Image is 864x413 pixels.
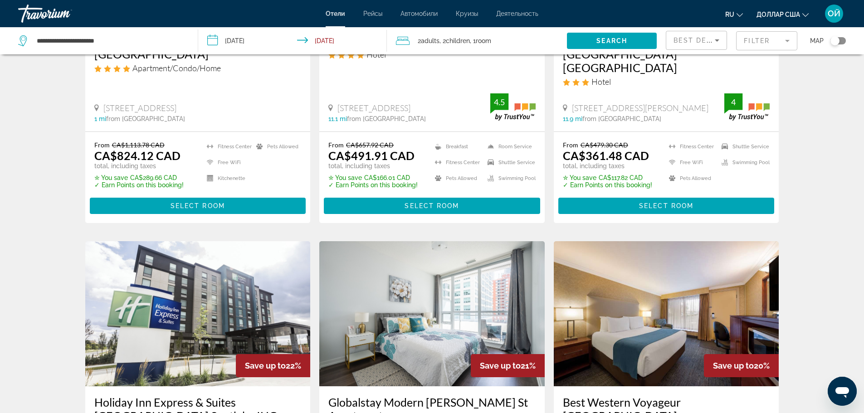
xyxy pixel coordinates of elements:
li: Swimming Pool [717,157,770,168]
span: [STREET_ADDRESS] [337,103,410,113]
span: 2 [418,34,439,47]
ins: CA$361.48 CAD [563,149,649,162]
a: Автомобили [400,10,438,17]
font: ru [725,11,734,18]
a: Отели [326,10,345,17]
span: , 1 [470,34,491,47]
del: CA$1,113.78 CAD [112,141,165,149]
font: доллар США [757,11,800,18]
p: CA$117.82 CAD [563,174,652,181]
div: 3 star Hotel [563,77,770,87]
a: Select Room [90,199,306,209]
li: Fitness Center [664,141,717,152]
img: trustyou-badge.svg [490,93,536,120]
li: Shuttle Service [483,157,536,168]
button: Search [567,33,657,49]
div: 4 star Apartment [94,63,302,73]
li: Kitchenette [202,173,252,184]
li: Shuttle Service [717,141,770,152]
div: 4 star Hotel [328,49,536,59]
span: [STREET_ADDRESS][PERSON_NAME] [572,103,708,113]
button: Filter [736,31,797,51]
span: from [GEOGRAPHIC_DATA] [106,115,185,122]
button: Select Room [324,198,540,214]
li: Fitness Center [430,157,483,168]
span: Hotel [591,77,611,87]
span: From [328,141,344,149]
span: from [GEOGRAPHIC_DATA] [347,115,426,122]
p: CA$289.66 CAD [94,174,184,181]
button: Check-in date: Oct 4, 2025 Check-out date: Oct 6, 2025 [198,27,387,54]
span: Room [476,37,491,44]
span: Select Room [171,202,225,209]
p: ✓ Earn Points on this booking! [94,181,184,189]
ins: CA$491.91 CAD [328,149,415,162]
button: Toggle map [824,37,846,45]
li: Fitness Center [202,141,252,152]
li: Free WiFi [202,157,252,168]
span: Adults [421,37,439,44]
a: Рейсы [363,10,382,17]
p: total, including taxes [94,162,184,170]
button: Select Room [558,198,775,214]
mat-select: Sort by [674,35,719,46]
li: Pets Allowed [430,173,483,184]
span: Select Room [405,202,459,209]
button: Меню пользователя [822,4,846,23]
ins: CA$824.12 CAD [94,149,181,162]
del: CA$479.30 CAD [581,141,628,149]
span: ✮ You save [94,174,128,181]
span: , 2 [439,34,470,47]
p: total, including taxes [328,162,418,170]
a: Травориум [18,2,109,25]
a: Select Room [324,199,540,209]
font: ОЙ [828,9,840,18]
span: Apartment/Condo/Home [132,63,221,73]
li: Swimming Pool [483,173,536,184]
p: ✓ Earn Points on this booking! [328,181,418,189]
a: Select Room [558,199,775,209]
span: Search [596,37,627,44]
p: ✓ Earn Points on this booking! [563,181,652,189]
button: Изменить язык [725,8,743,21]
span: 1 mi [94,115,106,122]
span: From [94,141,110,149]
a: Деятельность [496,10,538,17]
img: Hotel image [554,241,779,386]
span: Save up to [480,361,521,370]
button: Изменить валюту [757,8,809,21]
span: ✮ You save [328,174,362,181]
iframe: Кнопка для запуска окна сообщений [828,377,857,406]
li: Breakfast [430,141,483,152]
span: From [563,141,578,149]
button: Travelers: 2 adults, 2 children [387,27,567,54]
span: Map [810,34,824,47]
span: ✮ You save [563,174,596,181]
p: CA$166.01 CAD [328,174,418,181]
span: from [GEOGRAPHIC_DATA] [582,115,661,122]
p: total, including taxes [563,162,652,170]
span: Save up to [713,361,754,370]
img: Hotel image [85,241,311,386]
li: Pets Allowed [664,173,717,184]
li: Free WiFi [664,157,717,168]
li: Pets Allowed [252,141,301,152]
a: Круизы [456,10,478,17]
span: [STREET_ADDRESS] [103,103,176,113]
img: Hotel image [319,241,545,386]
div: 22% [236,354,310,377]
img: trustyou-badge.svg [724,93,770,120]
span: Children [446,37,470,44]
span: 11.9 mi [563,115,582,122]
div: 4 [724,97,742,107]
span: Save up to [245,361,286,370]
div: 20% [704,354,779,377]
